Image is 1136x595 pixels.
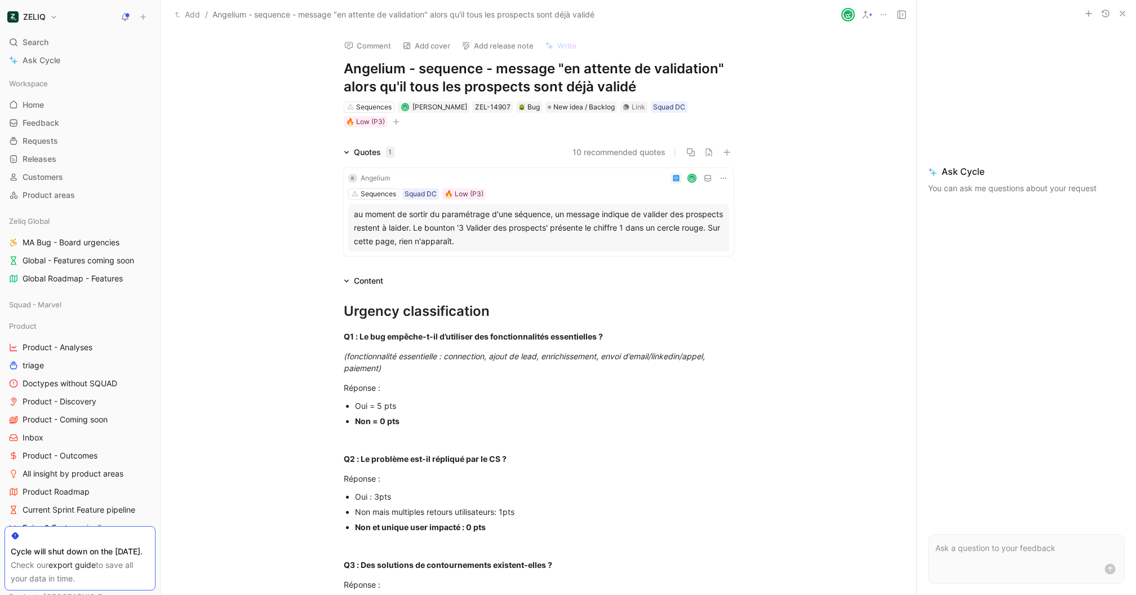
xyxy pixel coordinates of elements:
a: Feedback [5,114,156,131]
a: Global - Features coming soon [5,252,156,269]
a: Current Sprint Feature pipeline [5,501,156,518]
a: Global Roadmap - Features [5,270,156,287]
div: ZEL-14907 [475,102,511,113]
span: Current Sprint Feature pipeline [23,504,135,515]
div: ProductProduct - AnalysestriageDoctypes without SQUADProduct - DiscoveryProduct - Coming soonInbo... [5,318,156,536]
img: avatar [402,104,409,110]
span: Customers [23,171,63,183]
button: Comment [339,38,396,54]
div: Bug [518,102,540,113]
a: MA Bug - Board urgencies [5,234,156,251]
div: Oui = 5 pts [355,400,734,412]
button: Write [540,38,582,54]
div: Product [5,318,156,334]
div: Réponse : [344,382,734,394]
img: 🪲 [518,104,525,111]
button: Add [172,8,203,21]
span: Requests [23,135,58,147]
button: 10 recommended quotes [573,146,665,159]
span: Search [23,36,48,49]
div: 1 [385,147,394,158]
div: Zeliq GlobalMA Bug - Board urgenciesGlobal - Features coming soonGlobal Roadmap - Features [5,213,156,287]
strong: Non = 0 pts [355,416,400,426]
div: Check our to save all your data in time. [11,558,149,585]
span: / [205,8,208,21]
a: Releases [5,151,156,168]
h1: Angelium - sequence - message "en attente de validation" alors qu'il tous les prospects sont déjà... [344,60,734,96]
span: Product - Analyses [23,342,92,353]
a: Product - Coming soon [5,411,156,428]
span: Home [23,99,44,111]
span: Product - Coming soon [23,414,108,425]
div: Link [632,102,645,113]
span: Feedback [23,117,59,129]
div: New idea / Backlog [545,102,617,113]
span: Product [9,320,37,332]
span: Ask Cycle [23,54,60,67]
button: Add cover [397,38,455,54]
div: Squad - Marvel [5,296,156,316]
div: Content [339,274,388,288]
a: Product Roadmap [5,483,156,500]
span: Angelium - sequence - message "en attente de validation" alors qu'il tous les prospects sont déjà... [212,8,594,21]
a: Ask Cycle [5,52,156,69]
span: Inbox [23,432,43,443]
p: You can ask me questions about your request [928,182,1125,195]
span: Product - Outcomes [23,450,97,461]
span: Global Roadmap - Features [23,273,123,284]
div: 🔥 Low (P3) [346,116,385,127]
div: Cycle will shut down on the [DATE]. [11,545,149,558]
div: Réponse : [344,473,734,484]
h1: ZELIQ [23,12,46,22]
a: Inbox [5,429,156,446]
div: Sequences [361,188,396,200]
span: Product - Discovery [23,396,96,407]
a: Home [5,96,156,113]
div: Urgency classification [344,301,734,321]
div: Workspace [5,75,156,92]
span: Ask Cycle [928,165,1125,178]
span: triage [23,360,44,371]
div: Quotes [354,146,394,159]
strong: Q2 : Le problème est-il répliqué par le CS ? [344,454,507,464]
div: Squad DC [653,102,685,113]
span: Product Roadmap [23,486,90,497]
div: Angelium [361,173,390,184]
span: Workspace [9,78,48,89]
button: ZELIQZELIQ [5,9,60,25]
a: Epics & Feature pipeline [5,519,156,536]
a: Product - Analyses [5,339,156,356]
span: Doctypes without SQUAD [23,378,117,389]
span: Product areas [23,189,75,201]
div: Quotes1 [339,146,399,159]
img: avatar [688,174,695,182]
div: Search [5,34,156,51]
span: Squad - Marvel [9,299,61,310]
div: Oui : 3pts [355,491,734,503]
a: Requests [5,133,156,149]
span: MA Bug - Board urgencies [23,237,119,248]
img: ZELIQ [7,11,19,23]
a: Product - Outcomes [5,447,156,464]
span: Epics & Feature pipeline [23,522,110,534]
img: avatar [842,9,854,20]
div: Squad - Marvel [5,296,156,313]
div: Content [354,274,383,288]
div: 🪲Bug [516,102,542,113]
span: [PERSON_NAME] [412,103,467,111]
div: Zeliq Global [5,213,156,230]
button: Add release note [456,38,539,54]
div: Squad DC [405,188,437,200]
span: New idea / Backlog [553,102,615,113]
span: All insight by product areas [23,468,123,479]
a: export guide [48,560,96,570]
span: Write [557,41,576,51]
a: Customers [5,169,156,186]
a: Product - Discovery [5,393,156,410]
span: Releases [23,153,56,165]
div: R [348,174,357,183]
a: triage [5,357,156,374]
a: All insight by product areas [5,465,156,482]
div: Sequences [356,102,392,113]
a: Doctypes without SQUAD [5,375,156,392]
